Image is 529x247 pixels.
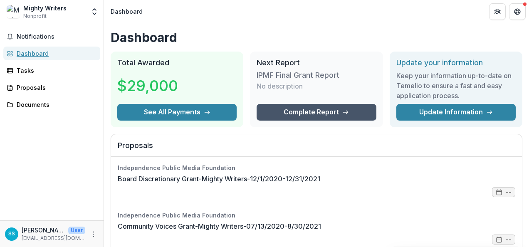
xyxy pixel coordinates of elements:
[17,33,97,40] span: Notifications
[509,3,526,20] button: Get Help
[117,58,237,67] h2: Total Awarded
[3,30,100,43] button: Notifications
[3,98,100,111] a: Documents
[396,71,516,101] h3: Keep your information up-to-date on Temelio to ensure a fast and easy application process.
[117,104,237,121] button: See All Payments
[22,235,85,242] p: [EMAIL_ADDRESS][DOMAIN_NAME]
[3,47,100,60] a: Dashboard
[489,3,506,20] button: Partners
[117,74,180,97] h3: $29,000
[17,83,94,92] div: Proposals
[257,58,376,67] h2: Next Report
[3,81,100,94] a: Proposals
[107,5,146,17] nav: breadcrumb
[111,7,143,16] div: Dashboard
[8,231,15,237] div: Sukripa Shah
[111,30,522,45] h1: Dashboard
[23,4,67,12] div: Mighty Writers
[89,3,100,20] button: Open entity switcher
[68,227,85,234] p: User
[17,49,94,58] div: Dashboard
[17,66,94,75] div: Tasks
[396,58,516,67] h2: Update your information
[22,226,65,235] p: [PERSON_NAME]
[257,81,303,91] p: No description
[257,71,339,80] h3: IPMF Final Grant Report
[118,141,515,157] h2: Proposals
[257,104,376,121] a: Complete Report
[17,100,94,109] div: Documents
[23,12,47,20] span: Nonprofit
[396,104,516,121] a: Update Information
[89,229,99,239] button: More
[118,221,321,231] a: Community Voices Grant-Mighty Writers-07/13/2020-8/30/2021
[3,64,100,77] a: Tasks
[118,174,320,184] a: Board Discretionary Grant-Mighty Writers-12/1/2020-12/31/2021
[7,5,20,18] img: Mighty Writers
